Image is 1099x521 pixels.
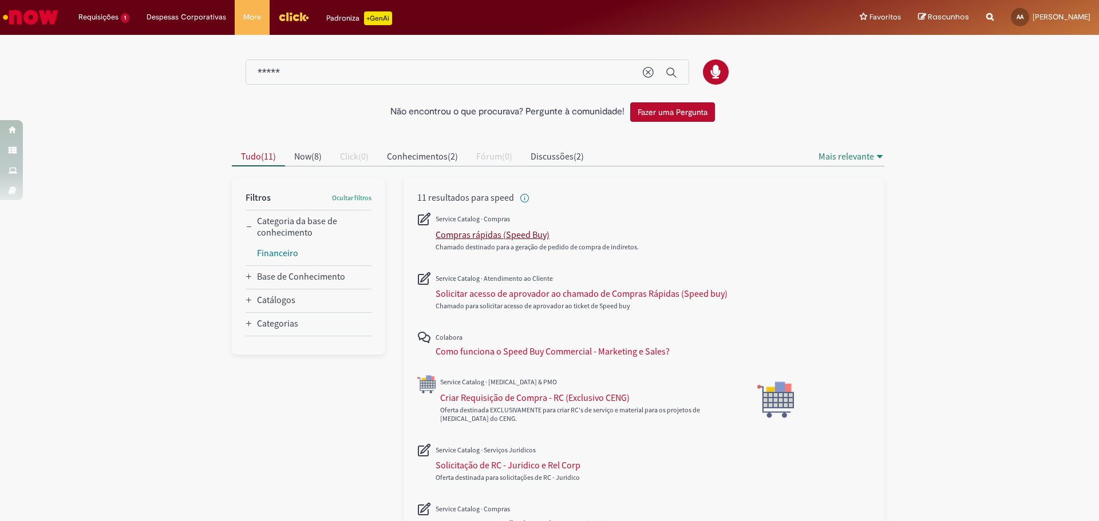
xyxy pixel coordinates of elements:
[1,6,60,29] img: ServiceNow
[326,11,392,25] div: Padroniza
[78,11,118,23] span: Requisições
[390,107,624,117] h2: Não encontrou o que procurava? Pergunte à comunidade!
[364,11,392,25] p: +GenAi
[1017,13,1023,21] span: AA
[918,12,969,23] a: Rascunhos
[121,13,129,23] span: 1
[278,8,309,25] img: click_logo_yellow_360x200.png
[147,11,226,23] span: Despesas Corporativas
[1033,12,1090,22] span: [PERSON_NAME]
[869,11,901,23] span: Favoritos
[928,11,969,22] span: Rascunhos
[630,102,715,122] button: Fazer uma Pergunta
[243,11,261,23] span: More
